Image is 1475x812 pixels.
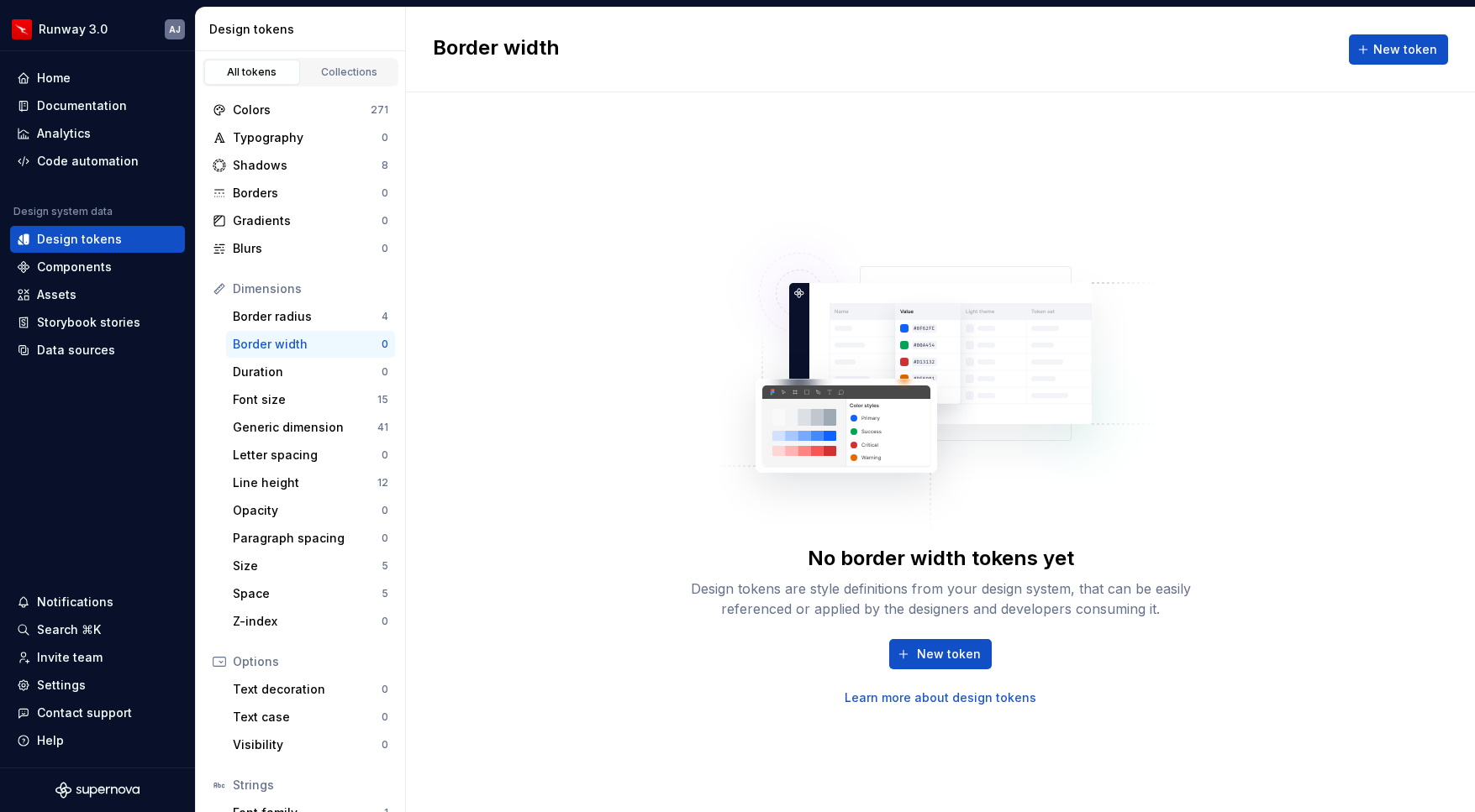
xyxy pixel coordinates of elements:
[433,34,560,65] h2: Border width
[10,148,185,175] a: Code automation
[226,497,395,524] a: Opacity0
[226,704,395,731] a: Text case0
[10,727,185,754] button: Help
[226,525,395,552] a: Paragraph spacing0
[226,553,395,579] a: Size5
[233,681,382,698] div: Text decoration
[37,259,112,275] div: Components
[233,157,382,174] div: Shadows
[13,205,113,218] div: Design system data
[10,644,185,671] a: Invite team
[382,310,388,323] div: 4
[226,469,395,496] a: Line height12
[1349,34,1448,65] button: New token
[233,530,382,547] div: Paragraph spacing
[382,448,388,462] div: 0
[233,502,382,519] div: Opacity
[233,709,382,726] div: Text case
[672,579,1209,619] div: Design tokens are style definitions from your design system, that can be easily referenced or app...
[233,558,382,574] div: Size
[37,153,139,170] div: Code automation
[382,587,388,600] div: 5
[808,545,1074,572] div: No border width tokens yet
[12,19,32,39] img: 6b187050-a3ed-48aa-8485-808e17fcee26.png
[226,676,395,703] a: Text decoration0
[10,281,185,308] a: Assets
[371,103,388,117] div: 271
[233,308,382,325] div: Border radius
[37,677,86,694] div: Settings
[37,97,127,114] div: Documentation
[233,653,388,670] div: Options
[206,235,395,262] a: Blurs0
[377,421,388,434] div: 41
[233,419,377,436] div: Generic dimension
[10,254,185,280] a: Components
[233,185,382,202] div: Borders
[233,613,382,630] div: Z-index
[382,159,388,172] div: 8
[233,777,388,794] div: Strings
[889,639,992,669] button: New token
[10,337,185,364] a: Data sources
[206,207,395,234] a: Gradients0
[206,152,395,179] a: Shadows8
[233,102,371,118] div: Colors
[206,180,395,207] a: Borders0
[10,309,185,336] a: Storybook stories
[233,474,377,491] div: Line height
[382,559,388,573] div: 5
[233,736,382,753] div: Visibility
[382,504,388,517] div: 0
[10,92,185,119] a: Documentation
[382,738,388,752] div: 0
[10,699,185,726] button: Contact support
[226,303,395,330] a: Border radius4
[1373,41,1437,58] span: New token
[382,214,388,228] div: 0
[37,732,64,749] div: Help
[233,447,382,464] div: Letter spacing
[233,391,377,408] div: Font size
[10,616,185,643] button: Search ⌘K
[382,365,388,379] div: 0
[37,286,76,303] div: Assets
[226,331,395,358] a: Border width0
[169,23,181,36] div: AJ
[226,731,395,758] a: Visibility0
[233,212,382,229] div: Gradients
[37,594,113,610] div: Notifications
[382,532,388,545] div: 0
[226,580,395,607] a: Space5
[10,672,185,699] a: Settings
[10,120,185,147] a: Analytics
[233,336,382,353] div: Border width
[37,70,71,86] div: Home
[845,689,1036,706] a: Learn more about design tokens
[226,414,395,441] a: Generic dimension41
[226,359,395,385] a: Duration0
[233,280,388,297] div: Dimensions
[37,231,122,248] div: Design tokens
[233,585,382,602] div: Space
[226,608,395,635] a: Z-index0
[3,11,192,47] button: Runway 3.0AJ
[377,476,388,490] div: 12
[382,615,388,628] div: 0
[233,364,382,380] div: Duration
[377,393,388,406] div: 15
[226,442,395,469] a: Letter spacing0
[37,342,115,359] div: Data sources
[308,65,392,79] div: Collections
[206,124,395,151] a: Typography0
[382,683,388,696] div: 0
[10,65,185,92] a: Home
[37,705,132,721] div: Contact support
[37,314,140,331] div: Storybook stories
[226,386,395,413] a: Font size15
[209,21,398,38] div: Design tokens
[382,186,388,200] div: 0
[55,782,140,799] svg: Supernova Logo
[10,589,185,616] button: Notifications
